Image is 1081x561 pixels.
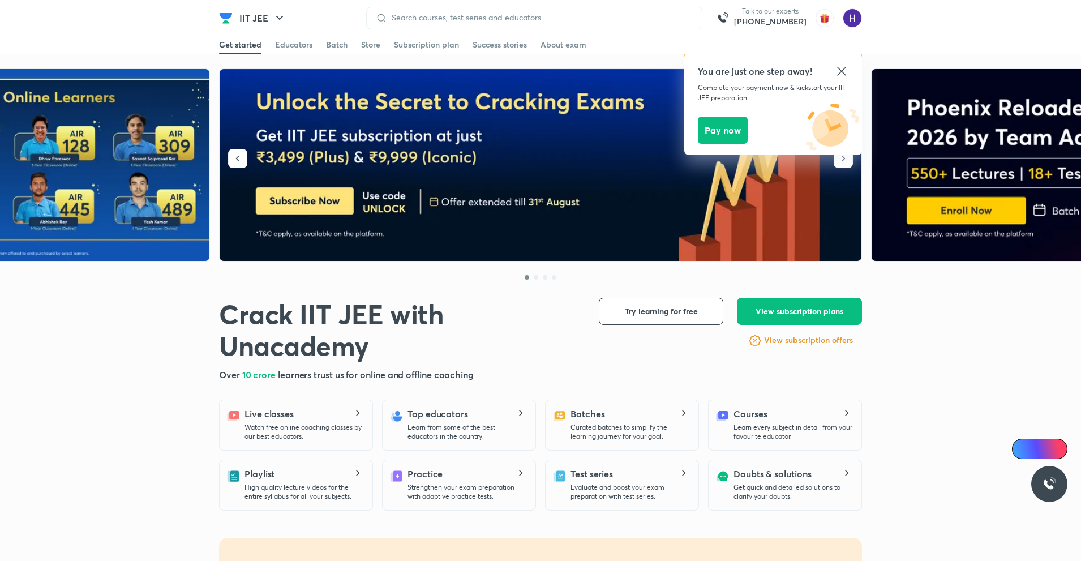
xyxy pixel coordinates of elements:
div: Store [361,39,380,50]
a: About exam [540,36,586,54]
h5: Test series [570,467,613,481]
p: Evaluate and boost your exam preparation with test series. [570,483,689,501]
p: Complete your payment now & kickstart your IIT JEE preparation [698,83,848,103]
div: Success stories [473,39,527,50]
img: ttu [1043,477,1056,491]
a: [PHONE_NUMBER] [734,16,807,27]
span: 10 crore [242,369,278,380]
img: Hitesh Maheshwari [843,8,862,28]
span: learners trust us for online and offline coaching [278,369,474,380]
button: Pay now [698,117,748,144]
a: Educators [275,36,312,54]
img: icon [804,103,862,153]
div: Get started [219,39,261,50]
p: Talk to our experts [734,7,807,16]
span: Try learning for free [625,306,698,317]
a: Store [361,36,380,54]
div: Batch [326,39,348,50]
h1: Crack IIT JEE with Unacademy [219,298,581,361]
h5: Batches [570,407,604,421]
h5: Practice [407,467,443,481]
button: Try learning for free [599,298,723,325]
a: Ai Doubts [1012,439,1067,459]
h5: Doubts & solutions [733,467,812,481]
h5: Playlist [244,467,274,481]
a: View subscription offers [764,334,853,348]
a: Batch [326,36,348,54]
img: call-us [711,7,734,29]
p: High quality lecture videos for the entire syllabus for all your subjects. [244,483,363,501]
img: avatar [816,9,834,27]
button: IIT JEE [233,7,293,29]
h5: Live classes [244,407,294,421]
div: About exam [540,39,586,50]
div: Educators [275,39,312,50]
p: Curated batches to simplify the learning journey for your goal. [570,423,689,441]
button: View subscription plans [737,298,862,325]
a: Subscription plan [394,36,459,54]
img: Company Logo [219,11,233,25]
h5: Courses [733,407,767,421]
span: Over [219,369,242,380]
div: Subscription plan [394,39,459,50]
h6: View subscription offers [764,335,853,346]
p: Strengthen your exam preparation with adaptive practice tests. [407,483,526,501]
a: Success stories [473,36,527,54]
h5: Top educators [407,407,468,421]
p: Learn from some of the best educators in the country. [407,423,526,441]
img: Icon [1019,444,1028,453]
p: Watch free online coaching classes by our best educators. [244,423,363,441]
a: Get started [219,36,261,54]
span: Ai Doubts [1031,444,1061,453]
p: Learn every subject in detail from your favourite educator. [733,423,852,441]
input: Search courses, test series and educators [387,13,693,22]
span: View subscription plans [756,306,843,317]
h5: You are just one step away! [698,65,848,78]
p: Get quick and detailed solutions to clarify your doubts. [733,483,852,501]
